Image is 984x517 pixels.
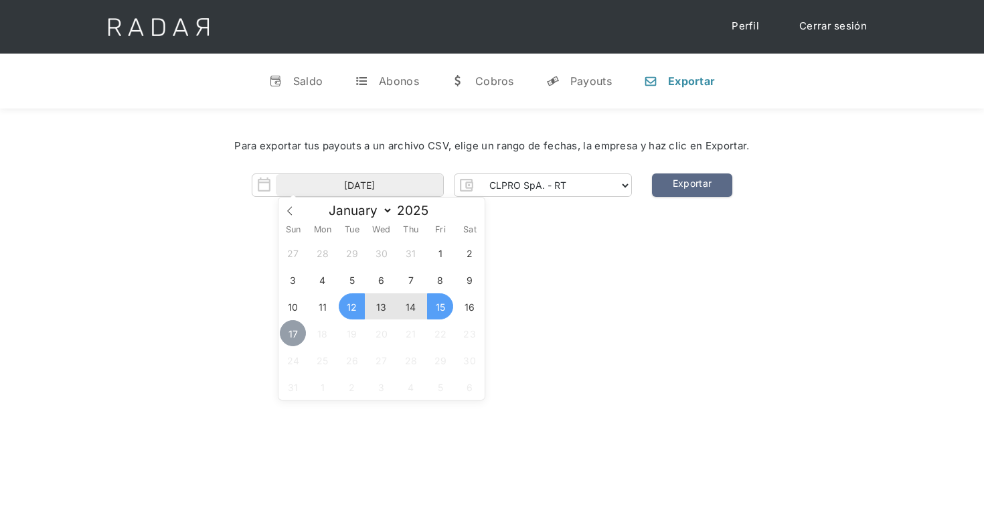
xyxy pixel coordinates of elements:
[280,374,306,400] span: August 31, 2025
[252,173,632,197] form: Form
[427,240,453,266] span: August 1, 2025
[308,226,337,234] span: Mon
[309,347,335,373] span: August 25, 2025
[398,320,424,346] span: August 21, 2025
[368,267,394,293] span: August 6, 2025
[786,13,880,40] a: Cerrar sesión
[570,74,612,88] div: Payouts
[427,293,453,319] span: August 15, 2025
[457,320,483,346] span: August 23, 2025
[718,13,772,40] a: Perfil
[280,320,306,346] span: August 17, 2025
[398,347,424,373] span: August 28, 2025
[457,374,483,400] span: September 6, 2025
[652,173,732,197] a: Exportar
[280,347,306,373] span: August 24, 2025
[368,347,394,373] span: August 27, 2025
[368,320,394,346] span: August 20, 2025
[457,347,483,373] span: August 30, 2025
[280,293,306,319] span: August 10, 2025
[339,267,365,293] span: August 5, 2025
[339,320,365,346] span: August 19, 2025
[379,74,419,88] div: Abonos
[339,293,365,319] span: August 12, 2025
[398,267,424,293] span: August 7, 2025
[367,226,396,234] span: Wed
[668,74,715,88] div: Exportar
[457,240,483,266] span: August 2, 2025
[309,320,335,346] span: August 18, 2025
[427,320,453,346] span: August 22, 2025
[280,267,306,293] span: August 3, 2025
[457,267,483,293] span: August 9, 2025
[451,74,465,88] div: w
[398,374,424,400] span: September 4, 2025
[393,203,441,218] input: Year
[280,240,306,266] span: July 27, 2025
[293,74,323,88] div: Saldo
[339,240,365,266] span: July 29, 2025
[427,267,453,293] span: August 8, 2025
[278,226,308,234] span: Sun
[269,74,282,88] div: v
[427,347,453,373] span: August 29, 2025
[398,293,424,319] span: August 14, 2025
[426,226,455,234] span: Fri
[368,240,394,266] span: July 30, 2025
[339,347,365,373] span: August 26, 2025
[398,240,424,266] span: July 31, 2025
[40,139,944,154] div: Para exportar tus payouts a un archivo CSV, elige un rango de fechas, la empresa y haz clic en Ex...
[475,74,514,88] div: Cobros
[546,74,560,88] div: y
[427,374,453,400] span: September 5, 2025
[309,240,335,266] span: July 28, 2025
[355,74,368,88] div: t
[457,293,483,319] span: August 16, 2025
[339,374,365,400] span: September 2, 2025
[644,74,657,88] div: n
[368,374,394,400] span: September 3, 2025
[337,226,367,234] span: Tue
[368,293,394,319] span: August 13, 2025
[455,226,485,234] span: Sat
[309,374,335,400] span: September 1, 2025
[309,267,335,293] span: August 4, 2025
[322,202,393,219] select: Month
[396,226,426,234] span: Thu
[309,293,335,319] span: August 11, 2025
